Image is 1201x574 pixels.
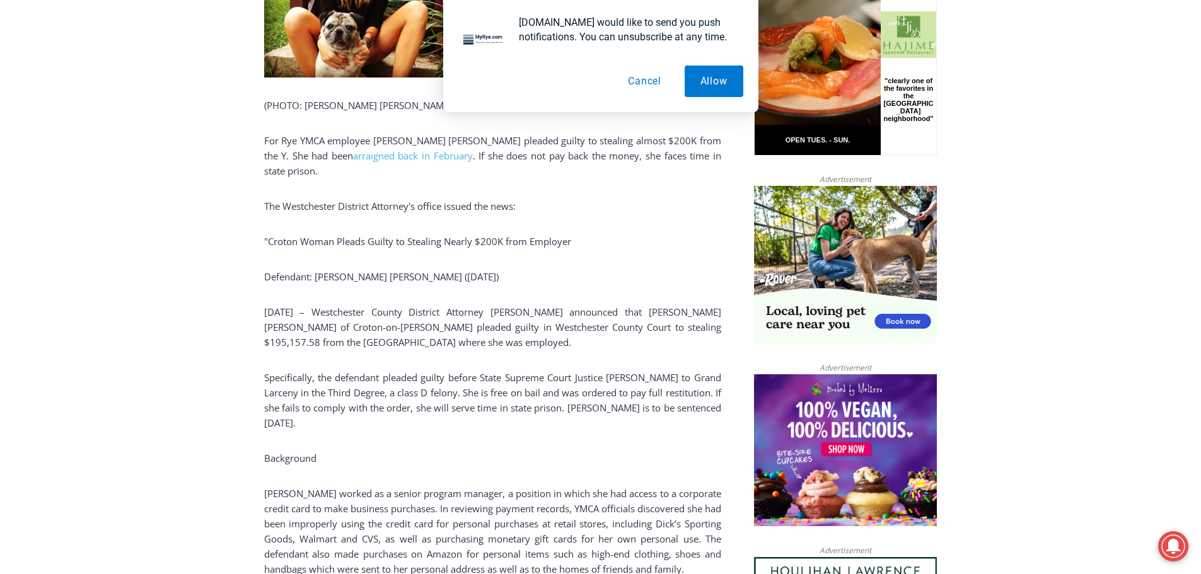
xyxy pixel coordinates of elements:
p: Specifically, the defendant pleaded guilty before State Supreme Court Justice [PERSON_NAME] to Gr... [264,370,721,430]
p: Defendant: [PERSON_NAME] [PERSON_NAME] ([DATE]) [264,269,721,284]
button: Allow [685,66,743,97]
span: Intern @ [DOMAIN_NAME] [330,125,584,154]
p: [DATE] – Westchester County District Attorney [PERSON_NAME] announced that [PERSON_NAME] [PERSON_... [264,304,721,350]
p: For Rye YMCA employee [PERSON_NAME] [PERSON_NAME] pleaded guilty to stealing almost $200K from th... [264,133,721,178]
p: The Westchester District Attorney's office issued the news: [264,198,721,214]
span: Open Tues. - Sun. [PHONE_NUMBER] [4,130,124,178]
div: [DOMAIN_NAME] would like to send you push notifications. You can unsubscribe at any time. [509,15,743,44]
span: Advertisement [807,362,884,374]
div: "clearly one of the favorites in the [GEOGRAPHIC_DATA] neighborhood" [129,79,179,151]
button: Cancel [612,66,677,97]
span: Advertisement [807,544,884,556]
a: arraigned back in February [353,149,473,162]
img: Baked by Melissa [754,374,937,527]
div: "The first chef I interviewed talked about coming to [GEOGRAPHIC_DATA] from [GEOGRAPHIC_DATA] in ... [318,1,596,122]
p: Background [264,451,721,466]
p: "Croton Woman Pleads Guilty to Stealing Nearly $200K from Employer [264,234,721,249]
a: Open Tues. - Sun. [PHONE_NUMBER] [1,127,127,157]
span: Advertisement [807,173,884,185]
img: notification icon [458,15,509,66]
a: Intern @ [DOMAIN_NAME] [303,122,611,157]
